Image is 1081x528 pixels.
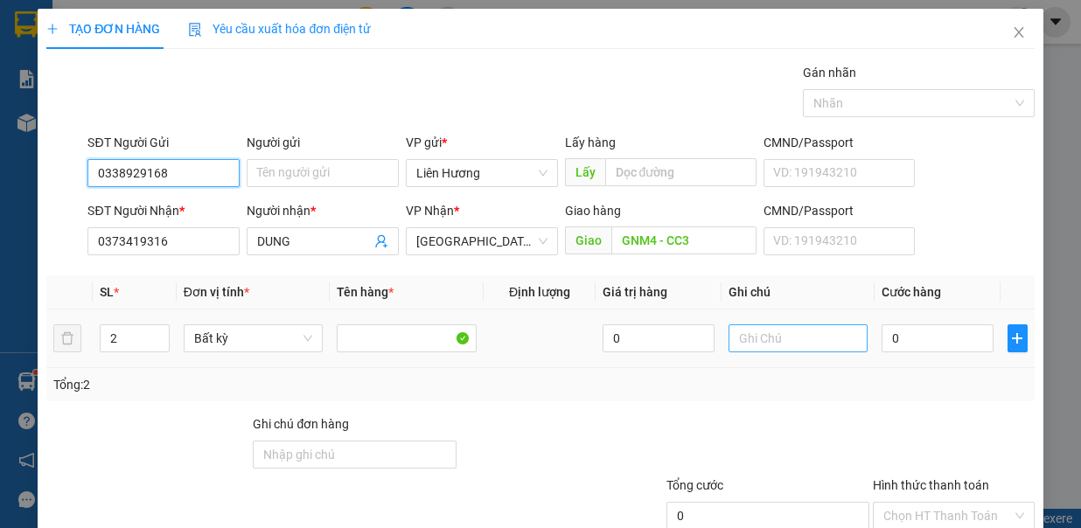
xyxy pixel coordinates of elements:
[729,324,868,352] input: Ghi Chú
[666,478,723,492] span: Tổng cước
[100,285,114,299] span: SL
[406,133,558,152] div: VP gửi
[87,133,240,152] div: SĐT Người Gửi
[247,201,399,220] div: Người nhận
[722,275,875,309] th: Ghi chú
[53,324,81,352] button: delete
[247,133,399,152] div: Người gửi
[188,22,371,36] span: Yêu cầu xuất hóa đơn điện tử
[188,23,202,37] img: icon
[87,201,240,220] div: SĐT Người Nhận
[994,9,1043,58] button: Close
[1008,331,1027,345] span: plus
[605,158,757,186] input: Dọc đường
[882,285,941,299] span: Cước hàng
[603,285,667,299] span: Giá trị hàng
[253,441,456,469] input: Ghi chú đơn hàng
[764,201,916,220] div: CMND/Passport
[509,285,570,299] span: Định lượng
[374,234,388,248] span: user-add
[416,228,547,254] span: Sài Gòn
[253,417,349,431] label: Ghi chú đơn hàng
[565,158,605,186] span: Lấy
[184,285,249,299] span: Đơn vị tính
[803,66,856,80] label: Gán nhãn
[46,23,59,35] span: plus
[337,324,477,352] input: VD: Bàn, Ghế
[1008,324,1028,352] button: plus
[764,133,916,152] div: CMND/Passport
[1012,25,1026,39] span: close
[416,160,547,186] span: Liên Hương
[611,226,757,254] input: Dọc đường
[337,285,394,299] span: Tên hàng
[565,135,616,149] span: Lấy hàng
[873,478,989,492] label: Hình thức thanh toán
[53,375,419,394] div: Tổng: 2
[194,325,313,351] span: Bất kỳ
[603,324,715,352] input: 0
[565,226,611,254] span: Giao
[46,22,160,36] span: TẠO ĐƠN HÀNG
[406,204,454,218] span: VP Nhận
[565,204,621,218] span: Giao hàng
